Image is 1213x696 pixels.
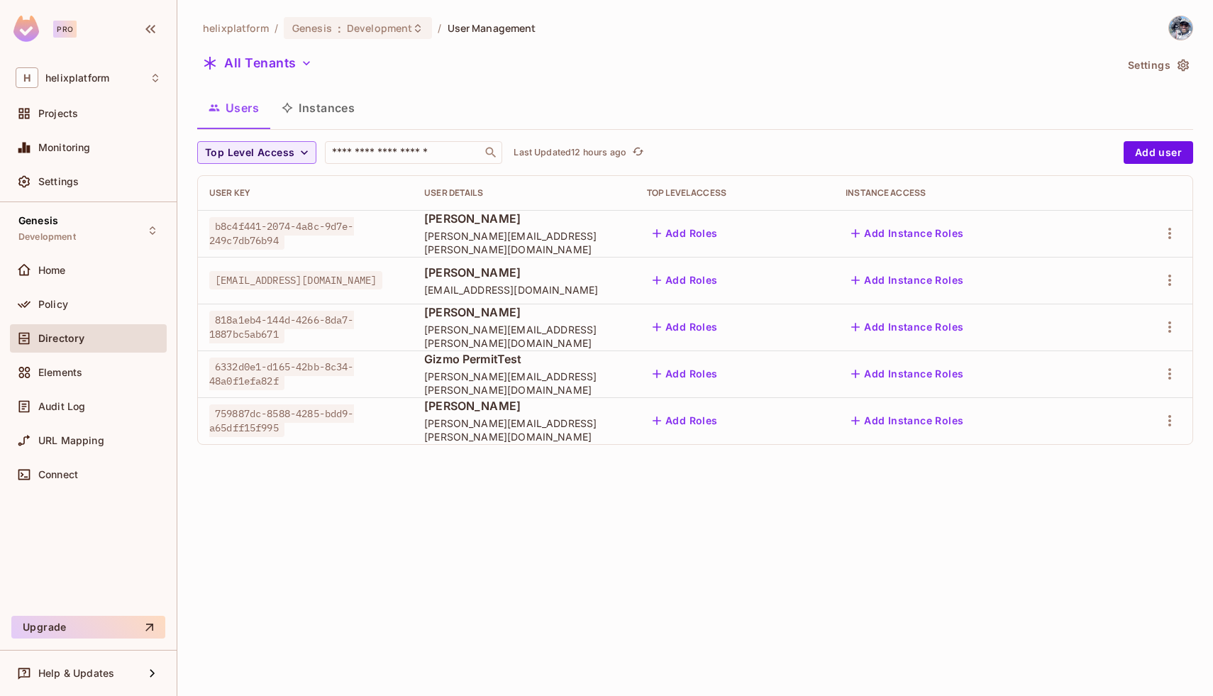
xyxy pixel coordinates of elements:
button: Add Instance Roles [846,409,969,432]
button: Add Roles [647,363,724,385]
div: Pro [53,21,77,38]
button: Settings [1122,54,1193,77]
span: Directory [38,333,84,344]
span: 818a1eb4-144d-4266-8da7-1887bc5ab671 [209,311,354,343]
button: Add Roles [647,409,724,432]
span: Elements [38,367,82,378]
span: H [16,67,38,88]
span: 759887dc-8588-4285-bdd9-a65dff15f995 [209,404,354,437]
p: Last Updated 12 hours ago [514,147,626,158]
button: Add Roles [647,269,724,292]
button: refresh [629,144,646,161]
span: Development [347,21,412,35]
span: Projects [38,108,78,119]
span: [PERSON_NAME][EMAIL_ADDRESS][PERSON_NAME][DOMAIN_NAME] [424,229,624,256]
span: Genesis [18,215,58,226]
span: [PERSON_NAME][EMAIL_ADDRESS][PERSON_NAME][DOMAIN_NAME] [424,370,624,397]
span: Workspace: helixplatform [45,72,109,84]
span: Gizmo PermitTest [424,351,624,367]
span: Settings [38,176,79,187]
span: User Management [448,21,536,35]
span: [PERSON_NAME] [424,265,624,280]
button: Add Roles [647,222,724,245]
img: michael.amato@helix.com [1169,16,1192,40]
button: Add Instance Roles [846,222,969,245]
span: the active workspace [203,21,269,35]
button: Add Instance Roles [846,269,969,292]
span: Top Level Access [205,144,294,162]
span: [PERSON_NAME][EMAIL_ADDRESS][PERSON_NAME][DOMAIN_NAME] [424,323,624,350]
button: Add Roles [647,316,724,338]
span: [PERSON_NAME][EMAIL_ADDRESS][PERSON_NAME][DOMAIN_NAME] [424,416,624,443]
span: [EMAIL_ADDRESS][DOMAIN_NAME] [209,271,382,289]
div: User Details [424,187,624,199]
button: Upgrade [11,616,165,639]
button: Add user [1124,141,1193,164]
li: / [275,21,278,35]
button: Top Level Access [197,141,316,164]
span: 6332d0e1-d165-42bb-8c34-48a0f1efa82f [209,358,354,390]
button: Add Instance Roles [846,316,969,338]
div: Instance Access [846,187,1096,199]
div: User Key [209,187,401,199]
span: [EMAIL_ADDRESS][DOMAIN_NAME] [424,283,624,297]
span: Development [18,231,76,243]
span: Click to refresh data [626,144,646,161]
span: Monitoring [38,142,91,153]
button: Add Instance Roles [846,363,969,385]
span: Home [38,265,66,276]
span: URL Mapping [38,435,104,446]
span: Audit Log [38,401,85,412]
span: Help & Updates [38,668,114,679]
button: Instances [270,90,366,126]
span: Genesis [292,21,332,35]
span: Connect [38,469,78,480]
span: refresh [632,145,644,160]
button: All Tenants [197,52,318,74]
span: [PERSON_NAME] [424,398,624,414]
span: : [337,23,342,34]
li: / [438,21,441,35]
span: Policy [38,299,68,310]
button: Users [197,90,270,126]
span: [PERSON_NAME] [424,304,624,320]
div: Top Level Access [647,187,823,199]
img: SReyMgAAAABJRU5ErkJggg== [13,16,39,42]
span: [PERSON_NAME] [424,211,624,226]
span: b8c4f441-2074-4a8c-9d7e-249c7db76b94 [209,217,354,250]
